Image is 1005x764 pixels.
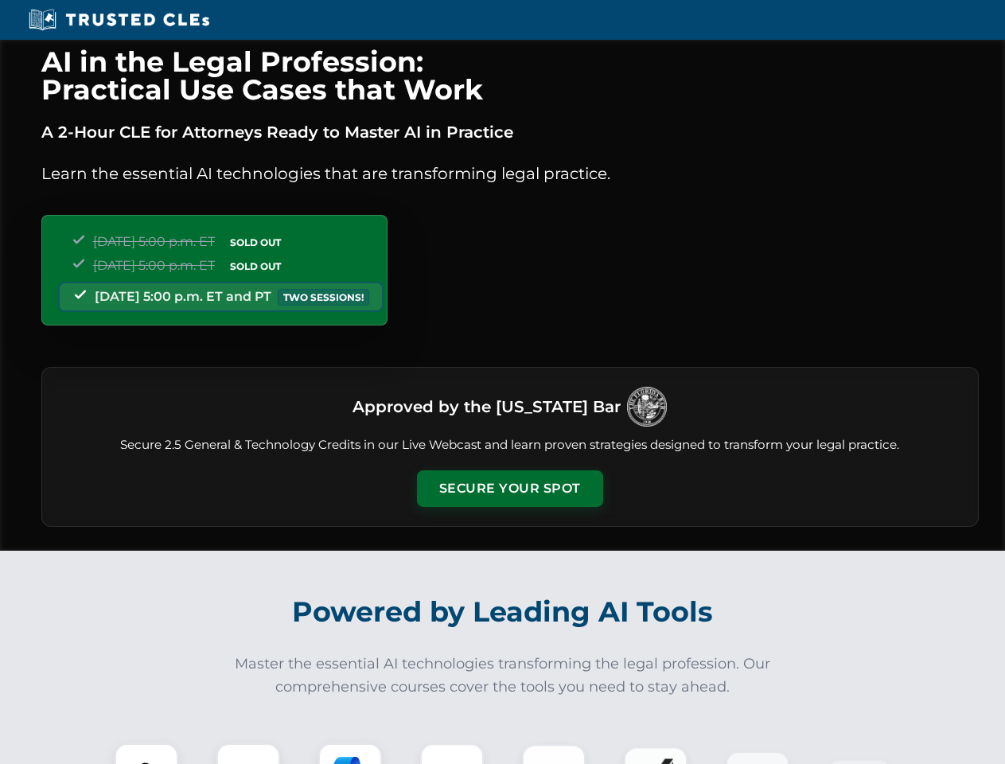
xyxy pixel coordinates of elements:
h1: AI in the Legal Profession: Practical Use Cases that Work [41,48,979,103]
span: SOLD OUT [224,258,286,275]
h2: Powered by Leading AI Tools [62,584,944,640]
p: Secure 2.5 General & Technology Credits in our Live Webcast and learn proven strategies designed ... [61,436,959,454]
img: Trusted CLEs [24,8,214,32]
span: [DATE] 5:00 p.m. ET [93,258,215,273]
h3: Approved by the [US_STATE] Bar [353,392,621,421]
span: SOLD OUT [224,234,286,251]
p: Learn the essential AI technologies that are transforming legal practice. [41,161,979,186]
button: Secure Your Spot [417,470,603,507]
p: A 2-Hour CLE for Attorneys Ready to Master AI in Practice [41,119,979,145]
span: [DATE] 5:00 p.m. ET [93,234,215,249]
img: Logo [627,387,667,427]
p: Master the essential AI technologies transforming the legal profession. Our comprehensive courses... [224,653,781,699]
